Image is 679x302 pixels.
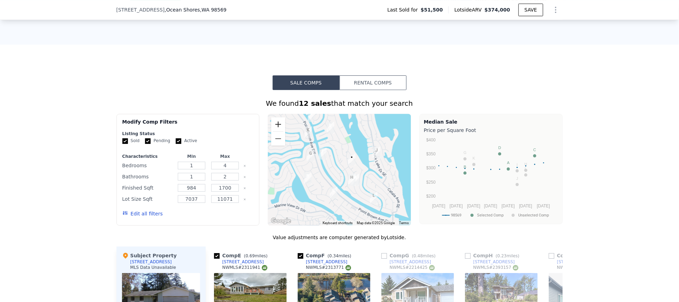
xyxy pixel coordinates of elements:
[426,138,436,142] text: $400
[557,259,599,265] div: [STREET_ADDRESS]
[432,204,445,208] text: [DATE]
[122,183,174,193] div: Finished Sqft
[222,259,264,265] div: [STREET_ADDRESS]
[465,259,515,265] a: [STREET_ADDRESS]
[145,138,170,144] label: Pending
[165,6,226,13] span: , Ocean Shores
[122,210,163,217] button: Edit all filters
[298,252,354,259] div: Comp F
[273,75,340,90] button: Sale Comps
[473,156,475,160] text: K
[367,189,380,207] div: 980 Mount Olympus Ave SE
[533,147,536,152] text: C
[222,265,267,271] div: NWMLS # 2311941
[474,259,515,265] div: [STREET_ADDRESS]
[176,154,207,159] div: Min
[426,179,436,184] text: $250
[474,265,519,271] div: NWMLS # 2393157
[145,138,151,144] input: Pending
[270,216,293,226] a: Open this area in Google Maps (opens a new window)
[549,252,604,259] div: Comp I
[399,221,409,225] a: Terms (opens in new tab)
[122,131,254,137] div: Listing Status
[557,265,602,271] div: NWMLS # 2293112
[346,265,351,271] img: NWMLS Logo
[299,99,331,108] strong: 12 sales
[116,6,165,13] span: [STREET_ADDRESS]
[370,144,383,161] div: 740 Duck Lake Dr SE
[421,6,443,13] span: $51,500
[122,172,174,182] div: Bathrooms
[324,119,337,137] div: 638 Itswoot Ave SE
[484,204,497,208] text: [DATE]
[387,6,421,13] span: Last Sold for
[382,259,431,265] a: [STREET_ADDRESS]
[116,98,563,108] div: We found that match your search
[122,138,128,144] input: Sold
[485,7,511,13] span: $374,000
[243,164,246,167] button: Clear
[122,252,177,259] div: Subject Property
[210,154,241,159] div: Max
[537,204,550,208] text: [DATE]
[243,198,246,201] button: Clear
[390,265,435,271] div: NWMLS # 2214425
[426,194,436,199] text: $200
[525,162,527,166] text: H
[409,253,439,258] span: ( miles)
[271,132,285,146] button: Zoom out
[306,259,348,265] div: [STREET_ADDRESS]
[451,213,462,218] text: 98569
[246,253,255,258] span: 0.69
[122,161,174,170] div: Bedrooms
[301,170,315,187] div: 817 Shark Ct SW
[516,176,518,181] text: J
[517,163,518,167] text: I
[130,265,176,270] div: MLS Data Unavailable
[424,125,558,135] div: Price per Square Foot
[327,184,340,201] div: 910 Beachcomber Ct SW
[214,252,271,259] div: Comp E
[450,204,463,208] text: [DATE]
[316,145,330,162] div: 717 Island Cir SE
[116,234,563,241] div: Value adjustments are computer generated by Lotside .
[501,204,515,208] text: [DATE]
[122,194,174,204] div: Lot Size Sqft
[498,146,501,150] text: D
[302,124,315,141] div: 681 Point Brown Ave SW
[519,204,532,208] text: [DATE]
[214,259,264,265] a: [STREET_ADDRESS]
[323,221,353,226] button: Keyboard shortcuts
[426,152,436,156] text: $350
[424,135,558,222] svg: A chart.
[424,118,558,125] div: Median Sale
[463,150,467,155] text: G
[519,3,543,16] button: SAVE
[271,117,285,131] button: Zoom in
[122,138,140,144] label: Sold
[305,107,318,125] div: 630 Wolf Ct SE
[493,253,522,258] span: ( miles)
[519,213,549,218] text: Unselected Comp
[176,138,181,144] input: Active
[465,252,522,259] div: Comp H
[262,265,267,271] img: NWMLS Logo
[525,167,527,171] text: L
[454,6,484,13] span: Lotside ARV
[176,138,197,144] label: Active
[382,252,439,259] div: Comp G
[122,154,174,159] div: Characteristics
[325,253,354,258] span: ( miles)
[329,253,339,258] span: 0.34
[241,253,271,258] span: ( miles)
[429,265,435,271] img: NWMLS Logo
[130,259,172,265] div: [STREET_ADDRESS]
[497,253,507,258] span: 0.23
[414,253,423,258] span: 0.48
[549,3,563,17] button: Show Options
[243,187,246,190] button: Clear
[200,7,227,13] span: , WA 98569
[304,147,317,164] div: 131 Spruce Loop SW
[426,165,436,170] text: $300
